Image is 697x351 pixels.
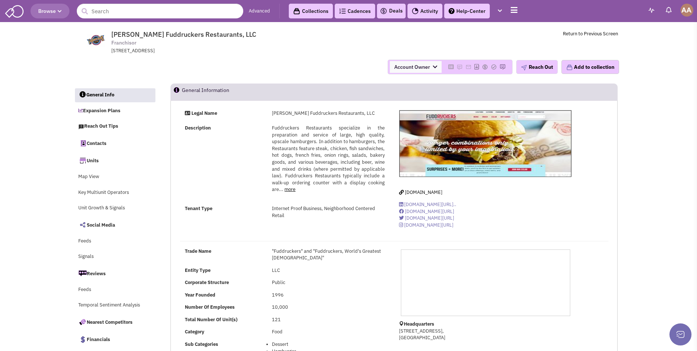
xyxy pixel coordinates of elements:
img: Abe Arteaga [680,4,693,17]
a: Social Media [75,217,155,233]
img: SmartAdmin [5,4,24,18]
a: Key Multiunit Operators [75,186,155,200]
button: Reach Out [516,60,558,74]
a: Nearest Competitors [75,314,155,330]
a: Return to Previous Screen [563,31,618,37]
div: LLC [267,267,389,274]
a: Feeds [75,283,155,297]
a: Help-Center [444,4,490,18]
div: Internet Proof Business, Neighborhood Centered Retail [267,205,389,219]
b: Sub Categories [185,341,218,347]
a: [DOMAIN_NAME][URL] [399,215,454,221]
img: Activity.png [412,8,418,14]
a: Collections [289,4,333,18]
a: [DOMAIN_NAME] [399,189,442,195]
a: Financials [75,331,155,347]
a: Deals [380,7,403,15]
strong: Tenant Type [185,205,212,212]
a: [DOMAIN_NAME][URL] [399,222,453,228]
a: Map View [75,170,155,184]
div: "Fuddruckers" and "Fuddruckers, World's Greatest [DEMOGRAPHIC_DATA]" [267,248,389,262]
p: [STREET_ADDRESS], [GEOGRAPHIC_DATA] [399,328,572,341]
strong: Description [185,125,211,131]
b: Trade Name [185,248,211,254]
img: www.fuddruckers.com [79,31,113,49]
span: [DOMAIN_NAME][URL] [405,208,454,214]
img: plane.png [521,65,527,71]
img: Luby's Fuddruckers Restaurants, LLC [399,110,571,177]
h2: General Information [182,84,229,100]
a: more [284,186,295,192]
b: Year Founded [185,292,215,298]
a: Contacts [75,135,155,151]
img: icon-collection-lavender-black.svg [293,8,300,15]
a: Reviews [75,266,155,281]
b: Number Of Employees [185,304,235,310]
a: Temporal Sentiment Analysis [75,298,155,312]
span: Franchisor [111,39,136,47]
b: Total Number Of Unit(s) [185,316,237,323]
img: Please add to your accounts [500,64,506,70]
a: Reach Out Tips [75,120,155,134]
div: 121 [267,316,389,323]
div: Food [267,329,389,336]
a: Unit Growth & Signals [75,201,155,215]
img: Please add to your accounts [457,64,463,70]
div: [PERSON_NAME] Fuddruckers Restaurants, LLC [267,110,389,117]
span: [DOMAIN_NAME][URL] [405,215,454,221]
img: Please add to your accounts [482,64,488,70]
span: Account Owner [390,61,442,73]
div: Public [267,279,389,286]
a: Advanced [249,8,270,15]
img: icon-collection-lavender.png [566,64,573,71]
span: Fuddruckers Restaurants specialize in the preparation and service of large, high quality, upscale... [272,125,384,192]
img: Cadences_logo.png [339,8,346,14]
img: Please add to your accounts [491,64,497,70]
a: Feeds [75,234,155,248]
img: Please add to your accounts [466,64,471,70]
div: 10,000 [267,304,389,311]
span: [PERSON_NAME] Fuddruckers Restaurants, LLC [111,30,256,39]
a: Signals [75,250,155,264]
span: [DOMAIN_NAME][URL].. [404,201,456,208]
a: [DOMAIN_NAME][URL].. [399,201,456,208]
img: help.png [449,8,455,14]
li: Dessert [272,341,384,348]
span: [DOMAIN_NAME] [405,189,442,195]
div: 1996 [267,292,389,299]
a: [DOMAIN_NAME][URL] [399,208,454,214]
b: Category [185,329,204,335]
a: Activity [407,4,442,18]
div: [STREET_ADDRESS] [111,47,303,54]
span: Browse [38,8,62,14]
b: Entity Type [185,267,211,273]
span: [DOMAIN_NAME][URL] [404,222,453,228]
a: General Info [75,88,156,102]
a: Expansion Plans [75,104,155,118]
strong: Legal Name [191,110,217,116]
a: Cadences [335,4,375,18]
a: Units [75,153,155,168]
button: Add to collection [561,60,619,74]
input: Search [77,4,243,18]
button: Browse [30,4,69,18]
b: Corporate Structure [185,279,229,286]
img: icon-deals.svg [380,7,387,15]
b: Headquarters [404,321,434,327]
